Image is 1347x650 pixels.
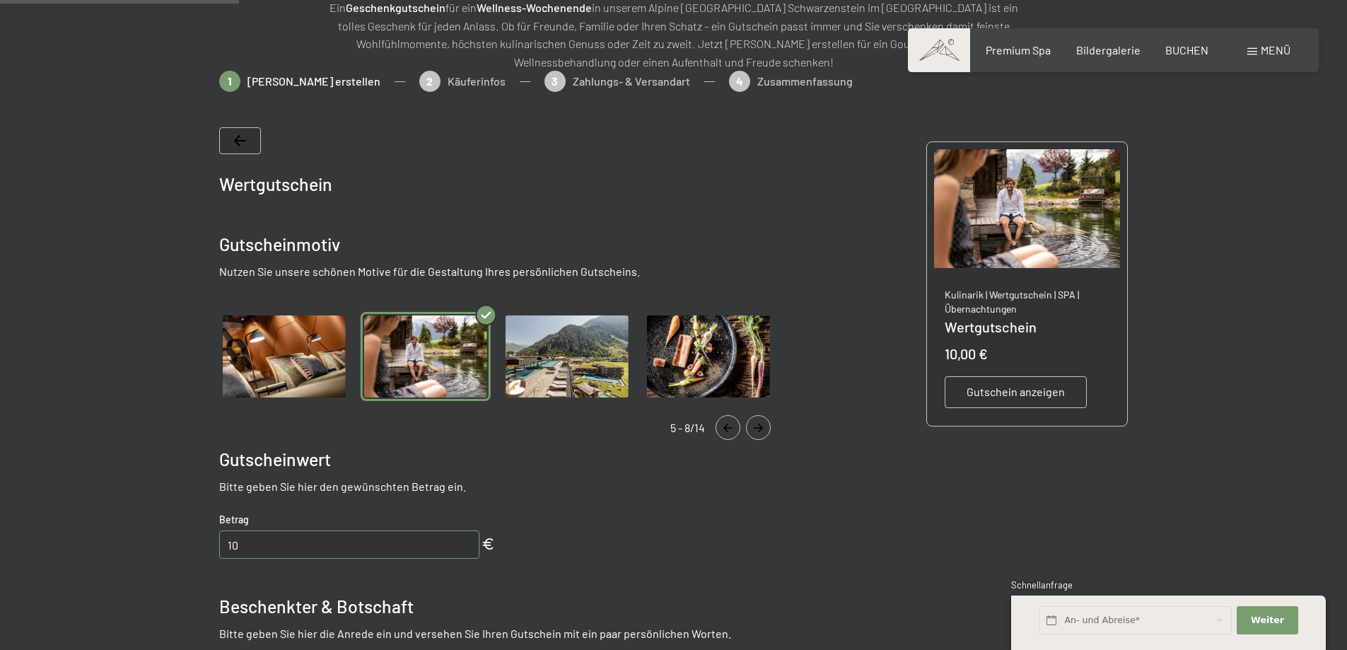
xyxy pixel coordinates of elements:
a: Premium Spa [986,43,1051,57]
button: Weiter [1237,606,1298,635]
span: Schnellanfrage [1011,579,1073,591]
span: Weiter [1251,614,1284,627]
a: BUCHEN [1165,43,1208,57]
strong: Geschenkgutschein [346,1,445,14]
span: Menü [1261,43,1290,57]
strong: Wellness-Wochenende [477,1,592,14]
a: Bildergalerie [1076,43,1141,57]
